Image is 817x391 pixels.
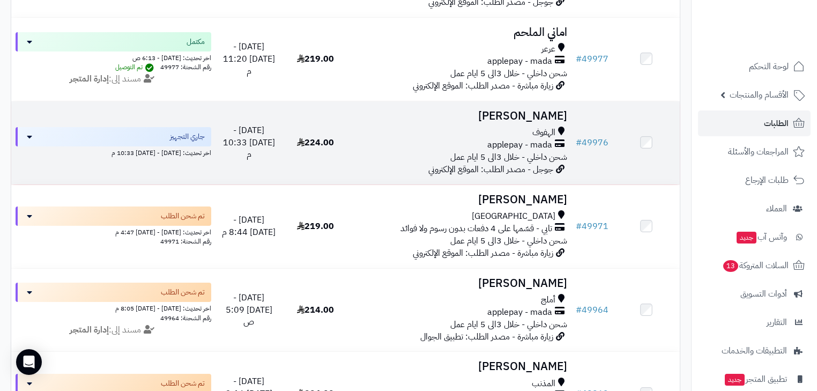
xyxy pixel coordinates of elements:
span: العملاء [766,201,787,216]
span: applepay - mada [487,306,552,319]
span: جوجل - مصدر الطلب: الموقع الإلكتروني [428,163,553,176]
span: 214.00 [297,304,334,316]
span: جاري التجهيز [170,131,205,142]
span: زيارة مباشرة - مصدر الطلب: الموقع الإلكتروني [413,79,553,92]
a: السلات المتروكة13 [698,253,811,278]
span: جديد [725,374,745,386]
a: الطلبات [698,110,811,136]
span: زيارة مباشرة - مصدر الطلب: الموقع الإلكتروني [413,247,553,260]
span: شحن داخلي - خلال 3الى 5 ايام عمل [450,67,567,80]
span: applepay - mada [487,139,552,151]
span: المراجعات والأسئلة [728,144,789,159]
div: اخر تحديث: [DATE] - [DATE] 8:05 م [16,302,211,313]
span: [DATE] - [DATE] 5:09 ص [226,291,272,329]
a: التطبيقات والخدمات [698,338,811,364]
a: التقارير [698,309,811,335]
a: #49971 [576,220,608,233]
span: جديد [737,232,756,244]
div: مسند إلى: [8,324,219,336]
a: لوحة التحكم [698,54,811,79]
span: 13 [723,260,738,272]
span: التقارير [767,315,787,330]
a: #49976 [576,136,608,149]
a: طلبات الإرجاع [698,167,811,193]
span: [GEOGRAPHIC_DATA] [472,210,555,223]
span: رقم الشحنة: 49971 [160,237,211,246]
span: زيارة مباشرة - مصدر الطلب: تطبيق الجوال [420,330,553,343]
div: اخر تحديث: [DATE] - 6:13 ص [16,51,211,63]
div: Open Intercom Messenger [16,349,42,375]
span: أدوات التسويق [740,286,787,301]
span: لوحة التحكم [749,59,789,74]
span: الأقسام والمنتجات [730,87,789,102]
a: المراجعات والأسئلة [698,139,811,165]
a: #49977 [576,53,608,65]
div: اخر تحديث: [DATE] - [DATE] 4:47 م [16,226,211,237]
span: رقم الشحنة: 49977 [160,62,211,72]
span: السلات المتروكة [722,258,789,273]
img: logo-2.png [744,8,807,31]
a: أدوات التسويق [698,281,811,307]
span: تم شحن الطلب [161,378,205,389]
span: [DATE] - [DATE] 10:33 م [223,124,275,161]
span: طلبات الإرجاع [745,173,789,188]
h3: [PERSON_NAME] [353,277,567,290]
span: 219.00 [297,220,334,233]
span: تابي - قسّمها على 4 دفعات بدون رسوم ولا فوائد [400,223,552,235]
span: applepay - mada [487,55,552,68]
span: الطلبات [764,116,789,131]
span: تطبيق المتجر [724,372,787,387]
span: وآتس آب [736,230,787,245]
span: الهفوف [532,127,555,139]
span: التطبيقات والخدمات [722,343,787,358]
span: 219.00 [297,53,334,65]
div: اخر تحديث: [DATE] - [DATE] 10:33 م [16,146,211,158]
h3: اماني الملحم [353,26,567,39]
span: شحن داخلي - خلال 3الى 5 ايام عمل [450,318,567,331]
span: [DATE] - [DATE] 8:44 م [222,213,276,239]
a: وآتس آبجديد [698,224,811,250]
span: # [576,304,582,316]
a: العملاء [698,196,811,222]
span: تم شحن الطلب [161,211,205,222]
a: #49964 [576,304,608,316]
span: شحن داخلي - خلال 3الى 5 ايام عمل [450,234,567,247]
span: تم التوصيل [115,62,157,72]
span: # [576,53,582,65]
span: [DATE] - [DATE] 11:20 م [223,40,275,78]
span: تم شحن الطلب [161,287,205,298]
strong: إدارة المتجر [70,72,109,85]
span: # [576,220,582,233]
div: مسند إلى: [8,73,219,85]
span: مكتمل [187,36,205,47]
strong: إدارة المتجر [70,323,109,336]
span: شحن داخلي - خلال 3الى 5 ايام عمل [450,151,567,164]
span: عرعر [541,43,555,55]
h3: [PERSON_NAME] [353,360,567,373]
span: المذنب [532,378,555,390]
h3: [PERSON_NAME] [353,110,567,122]
span: رقم الشحنة: 49964 [160,313,211,323]
h3: [PERSON_NAME] [353,194,567,206]
span: أملج [541,294,555,306]
span: 224.00 [297,136,334,149]
span: # [576,136,582,149]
